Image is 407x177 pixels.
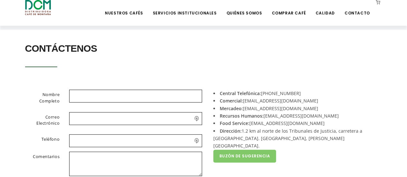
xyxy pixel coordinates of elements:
[220,128,242,134] strong: Dirección:
[213,97,377,104] li: [EMAIL_ADDRESS][DOMAIN_NAME]
[220,98,243,104] strong: Comercial:
[17,90,65,106] label: Nombre Completo
[213,105,377,112] li: [EMAIL_ADDRESS][DOMAIN_NAME]
[213,119,377,127] li: [EMAIL_ADDRESS][DOMAIN_NAME]
[101,1,147,16] a: Nuestros Cafés
[213,127,377,150] li: 1.2 km al norte de los Tribunales de Justicia, carretera a [GEOGRAPHIC_DATA]. [GEOGRAPHIC_DATA], ...
[213,150,276,163] a: Buzón de Sugerencia
[25,40,382,58] h2: Contáctenos
[149,1,220,16] a: Servicios Institucionales
[311,1,338,16] a: Calidad
[17,152,65,175] label: Comentarios
[220,90,261,96] strong: Central Telefónica:
[222,1,266,16] a: Quiénes Somos
[268,1,310,16] a: Comprar Café
[341,1,374,16] a: Contacto
[213,90,377,97] li: [PHONE_NUMBER]
[220,105,243,111] strong: Mercadeo:
[220,120,249,126] strong: Food Service:
[17,134,65,146] label: Teléfono
[213,112,377,119] li: [EMAIL_ADDRESS][DOMAIN_NAME]
[220,113,264,119] strong: Recursos Humanos:
[17,112,65,129] label: Correo Electrónico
